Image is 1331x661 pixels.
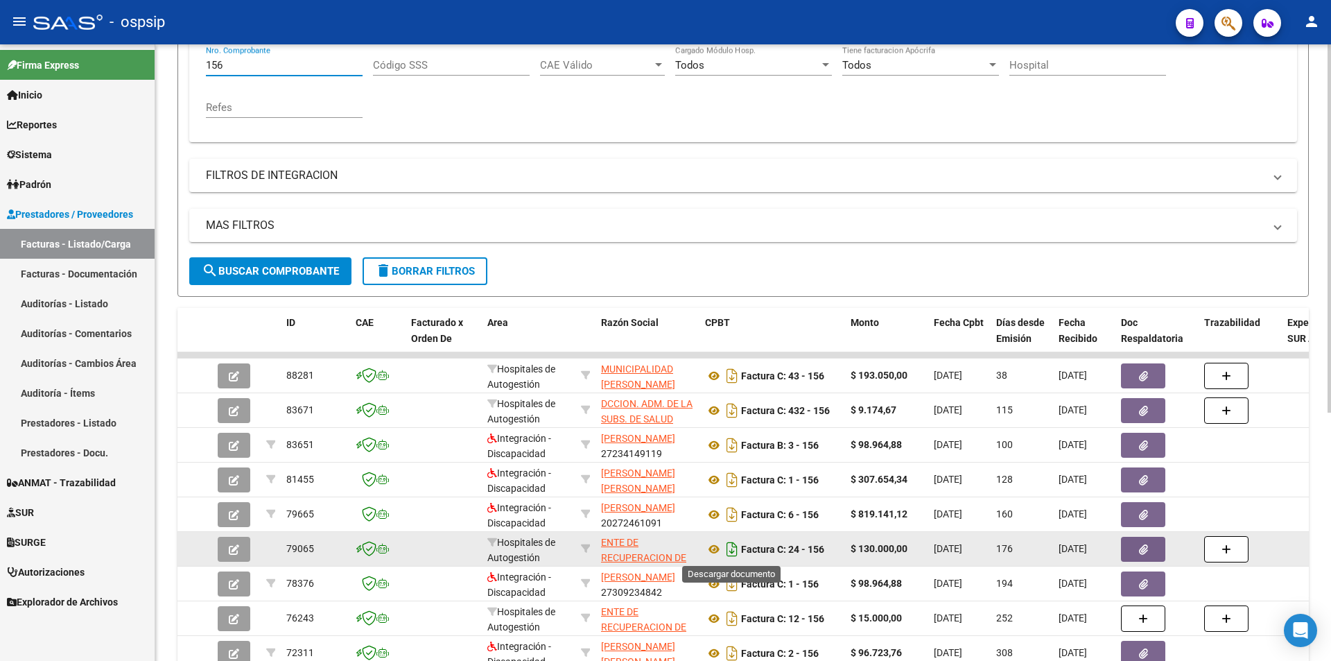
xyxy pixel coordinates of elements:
span: [DATE] [934,647,962,658]
span: Hospitales de Autogestión [487,363,555,390]
span: [DATE] [934,508,962,520]
datatable-header-cell: Facturado x Orden De [406,308,482,369]
datatable-header-cell: Razón Social [595,308,699,369]
span: [DATE] [934,543,962,554]
datatable-header-cell: CPBT [699,308,845,369]
span: Todos [842,59,871,71]
span: Hospitales de Autogestión [487,606,555,633]
span: Facturado x Orden De [411,317,463,344]
span: Integración - Discapacidad [487,502,551,529]
span: [DATE] [934,612,962,624]
i: Descargar documento [723,504,741,526]
span: Reportes [7,117,57,132]
div: 20272461091 [601,500,694,529]
mat-panel-title: FILTROS DE INTEGRACION [206,168,1264,183]
mat-expansion-panel-header: MAS FILTROS [189,209,1297,242]
span: [DATE] [934,404,962,415]
datatable-header-cell: Fecha Recibido [1053,308,1115,369]
span: CPBT [705,317,730,328]
span: 194 [996,578,1013,589]
mat-icon: delete [375,262,392,279]
span: 308 [996,647,1013,658]
span: [DATE] [934,439,962,450]
strong: Factura C: 1 - 156 [741,578,819,590]
div: 30999003156 [601,361,694,390]
span: [PERSON_NAME] [601,502,675,513]
strong: $ 819.141,12 [851,508,907,520]
span: [PERSON_NAME] [601,572,675,583]
span: 81455 [286,474,314,485]
span: Sistema [7,147,52,162]
span: Fecha Cpbt [934,317,984,328]
span: Inicio [7,87,42,103]
mat-icon: menu [11,13,28,30]
span: ENTE DE RECUPERACION DE FONDOS PARA EL FORTALECIMIENTO DEL SISTEMA DE SALUD DE MENDOZA (REFORSAL)... [601,537,693,643]
div: Open Intercom Messenger [1284,614,1317,647]
datatable-header-cell: Días desde Emisión [991,308,1053,369]
span: Integración - Discapacidad [487,572,551,599]
span: Buscar Comprobante [202,265,339,277]
span: SUR [7,505,34,520]
span: Integración - Discapacidad [487,467,551,495]
span: 252 [996,612,1013,624]
span: [PERSON_NAME] [PERSON_NAME] [601,467,675,495]
i: Descargar documento [723,434,741,456]
span: Explorador de Archivos [7,594,118,610]
span: Integración - Discapacidad [487,433,551,460]
span: [DATE] [1059,647,1087,658]
i: Descargar documento [723,365,741,387]
span: 83651 [286,439,314,450]
span: 79065 [286,543,314,554]
strong: Factura C: 43 - 156 [741,370,824,381]
div: 30718615700 [601,535,694,564]
span: Hospitales de Autogestión [487,537,555,564]
span: 115 [996,404,1013,415]
i: Descargar documento [723,469,741,491]
span: 88281 [286,370,314,381]
span: 78376 [286,578,314,589]
span: [DATE] [1059,404,1087,415]
button: Buscar Comprobante [189,257,351,285]
strong: $ 193.050,00 [851,370,907,381]
strong: Factura C: 1 - 156 [741,474,819,486]
span: MUNICIPALIDAD [PERSON_NAME][GEOGRAPHIC_DATA] [601,363,695,406]
datatable-header-cell: Area [482,308,575,369]
span: Fecha Recibido [1059,317,1097,344]
span: 128 [996,474,1013,485]
strong: Factura C: 24 - 156 [741,544,824,555]
span: 38 [996,370,1007,381]
span: 100 [996,439,1013,450]
datatable-header-cell: ID [281,308,350,369]
datatable-header-cell: Doc Respaldatoria [1115,308,1199,369]
div: 27309234842 [601,569,694,599]
strong: Factura C: 12 - 156 [741,613,824,624]
span: DCCION. ADM. DE LA SUBS. DE SALUD PCIA. DE NEUQUEN [601,398,693,441]
span: [DATE] [934,474,962,485]
div: 27403174098 [601,465,694,495]
span: [DATE] [1059,612,1087,624]
datatable-header-cell: CAE [350,308,406,369]
span: SURGE [7,535,46,550]
mat-panel-title: MAS FILTROS [206,218,1264,233]
span: Razón Social [601,317,659,328]
span: 72311 [286,647,314,658]
mat-expansion-panel-header: FILTROS DE INTEGRACION [189,159,1297,192]
strong: $ 130.000,00 [851,543,907,554]
span: Prestadores / Proveedores [7,207,133,222]
span: ANMAT - Trazabilidad [7,475,116,490]
i: Descargar documento [723,400,741,422]
strong: Factura C: 2 - 156 [741,648,819,659]
strong: Factura C: 6 - 156 [741,509,819,520]
i: Descargar documento [723,573,741,595]
span: Area [487,317,508,328]
mat-icon: person [1303,13,1320,30]
span: Borrar Filtros [375,265,475,277]
span: - ospsip [110,7,165,37]
span: Hospitales de Autogestión [487,398,555,425]
span: [DATE] [1059,439,1087,450]
i: Descargar documento [723,538,741,560]
span: [DATE] [934,370,962,381]
span: [DATE] [1059,370,1087,381]
span: 176 [996,543,1013,554]
datatable-header-cell: Fecha Cpbt [928,308,991,369]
